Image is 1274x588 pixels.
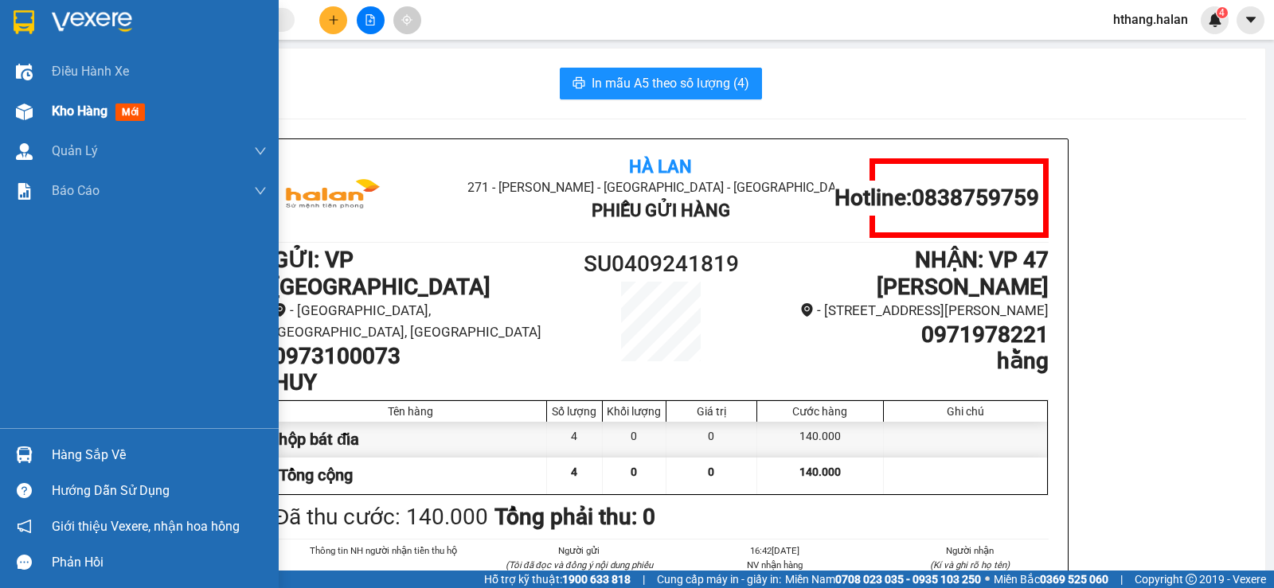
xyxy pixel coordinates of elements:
span: 4 [571,465,577,478]
li: Thông tin NH người nhận tiền thu hộ [305,543,463,558]
img: icon-new-feature [1208,13,1222,27]
span: ⚪️ [985,576,990,582]
span: | [643,570,645,588]
span: caret-down [1244,13,1258,27]
h1: HUY [273,369,564,396]
span: hthang.halan [1100,10,1201,29]
span: notification [17,519,32,534]
img: solution-icon [16,183,33,200]
div: hộp bát đĩa [275,422,547,458]
li: 271 - [PERSON_NAME] - [GEOGRAPHIC_DATA] - [GEOGRAPHIC_DATA] [402,177,919,197]
div: Hàng sắp về [52,443,267,467]
span: file-add [365,14,376,25]
span: message [17,555,32,570]
span: Cung cấp máy in - giấy in: [657,570,781,588]
h1: SU0409241819 [564,247,758,282]
b: Phiếu Gửi Hàng [592,201,730,220]
span: In mẫu A5 theo số lượng (4) [592,73,749,93]
span: 0 [708,465,714,478]
span: environment [273,303,287,317]
span: down [254,145,267,158]
img: warehouse-icon [16,103,33,120]
div: Khối lượng [607,405,662,418]
img: warehouse-icon [16,446,33,463]
span: Hỗ trợ kỹ thuật: [484,570,631,588]
span: Điều hành xe [52,61,129,81]
img: warehouse-icon [16,64,33,80]
strong: 0708 023 035 - 0935 103 250 [835,573,981,586]
span: 4 [1219,7,1225,18]
span: down [254,185,267,197]
div: Phản hồi [52,551,267,574]
span: 140.000 [799,465,841,478]
div: 0 [603,422,666,458]
span: printer [573,76,585,92]
div: Giá trị [670,405,752,418]
div: 4 [547,422,603,458]
li: 16:42[DATE] [696,543,854,558]
span: Tổng cộng [279,465,353,485]
li: NV nhận hàng [696,558,854,572]
div: Số lượng [551,405,598,418]
span: aim [401,14,412,25]
button: file-add [357,6,385,34]
button: printerIn mẫu A5 theo số lượng (4) [560,68,762,99]
div: 0 [666,422,757,458]
span: Báo cáo [52,181,100,201]
div: Cước hàng [761,405,879,418]
li: Người gửi [501,543,658,558]
h1: hằng [758,348,1049,375]
b: Hà Lan [629,157,692,177]
span: mới [115,103,145,121]
button: aim [393,6,421,34]
span: plus [328,14,339,25]
img: warehouse-icon [16,143,33,160]
sup: 4 [1217,7,1228,18]
h1: 0973100073 [273,343,564,370]
div: Tên hàng [279,405,542,418]
li: Người nhận [892,543,1049,558]
span: 0 [631,465,637,478]
strong: 0369 525 060 [1040,573,1108,586]
span: Giới thiệu Vexere, nhận hoa hồng [52,516,240,536]
li: - [GEOGRAPHIC_DATA], [GEOGRAPHIC_DATA], [GEOGRAPHIC_DATA] [273,300,564,342]
div: Ghi chú [888,405,1043,418]
span: | [1120,570,1123,588]
img: logo-vxr [14,10,34,34]
div: Hướng dẫn sử dụng [52,479,267,503]
span: environment [800,303,814,317]
h1: 0971978221 [758,321,1049,349]
span: Kho hàng [52,103,107,119]
b: NHẬN : VP 47 [PERSON_NAME] [877,247,1049,300]
button: plus [319,6,347,34]
button: caret-down [1237,6,1264,34]
span: question-circle [17,483,32,498]
b: GỬI : VP [GEOGRAPHIC_DATA] [273,247,490,300]
b: Tổng phải thu: 0 [494,504,655,530]
i: (Tôi đã đọc và đồng ý nội dung phiếu gửi hàng) [506,559,653,585]
li: - [STREET_ADDRESS][PERSON_NAME] [758,300,1049,321]
h1: Hotline: 0838759759 [834,185,1039,212]
div: Đã thu cước : 140.000 [273,500,488,535]
div: 140.000 [757,422,884,458]
span: Miền Nam [785,570,981,588]
span: copyright [1186,574,1197,585]
i: (Kí và ghi rõ họ tên) [930,559,1010,570]
span: Miền Bắc [994,570,1108,588]
strong: 1900 633 818 [562,573,631,586]
span: Quản Lý [52,141,98,161]
img: logo.jpg [273,158,393,238]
